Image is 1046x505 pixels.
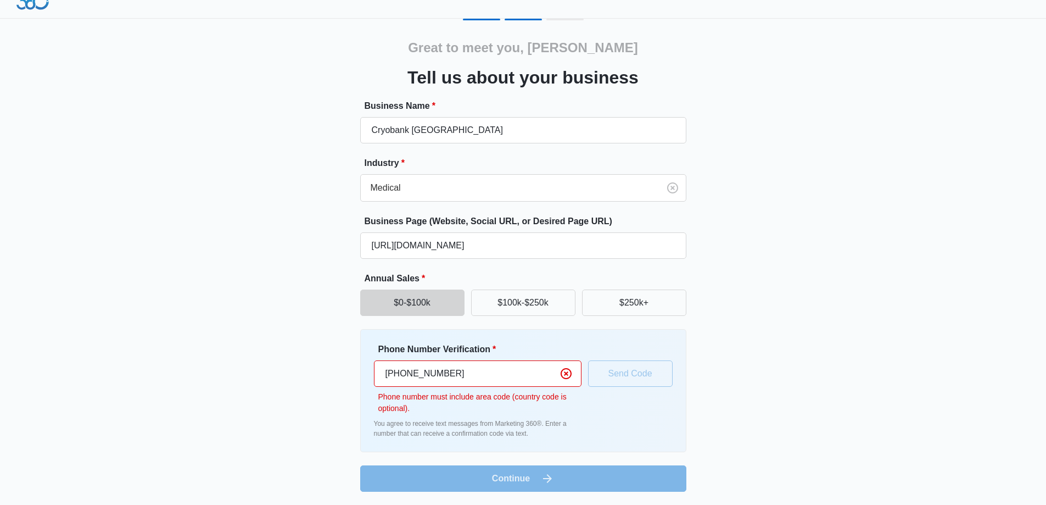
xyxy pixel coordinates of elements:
input: Ex. +1-555-555-5555 [374,360,581,387]
p: You agree to receive text messages from Marketing 360®. Enter a number that can receive a confirm... [374,419,581,439]
label: Annual Sales [365,272,691,285]
label: Business Page (Website, Social URL, or Desired Page URL) [365,215,691,228]
h3: Tell us about your business [407,64,639,91]
button: Clear [664,179,681,197]
input: e.g. janesplumbing.com [360,232,686,259]
button: $100k-$250k [471,290,575,316]
button: Clear [557,365,575,382]
button: $250k+ [582,290,686,316]
label: Phone Number Verification [378,343,586,356]
p: Phone number must include area code (country code is optional). [378,391,581,414]
h2: Great to meet you, [PERSON_NAME] [408,38,638,58]
label: Industry [365,157,691,170]
button: $0-$100k [360,290,465,316]
input: e.g. Jane's Plumbing [360,117,686,143]
label: Business Name [365,99,691,113]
